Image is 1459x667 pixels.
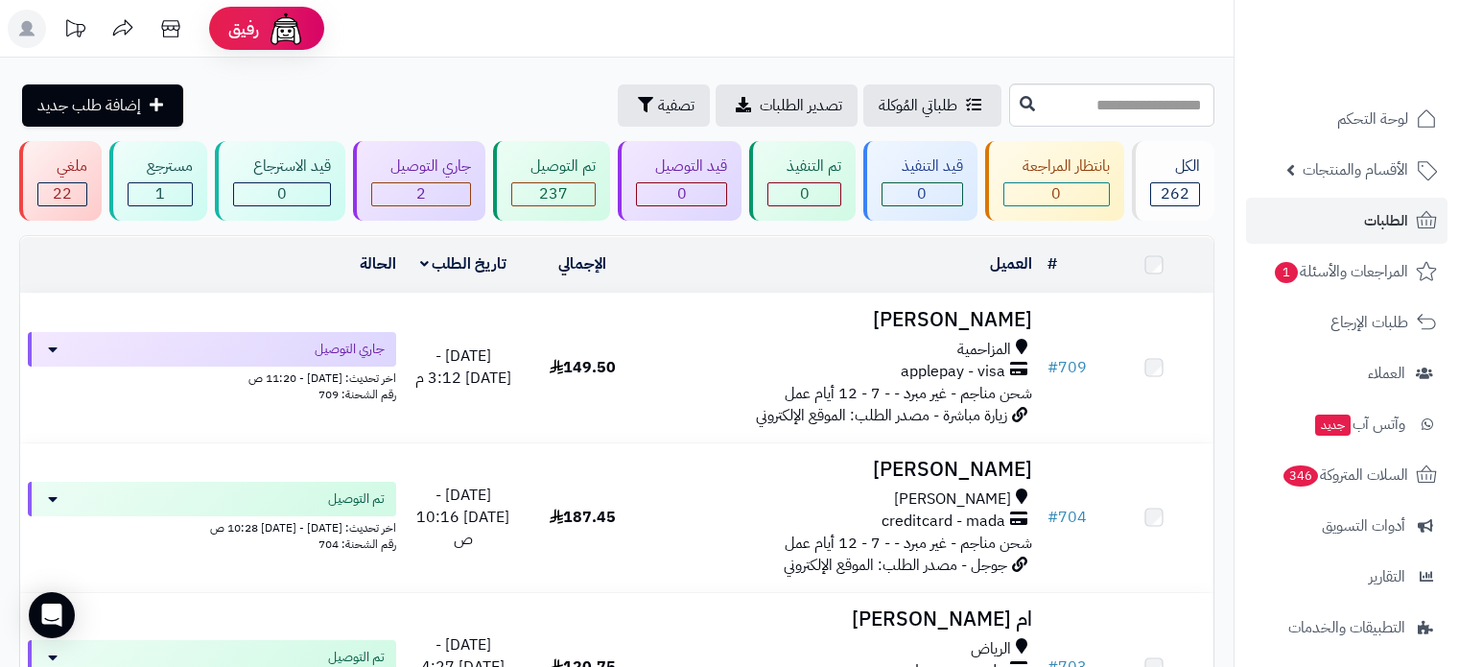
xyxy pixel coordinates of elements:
[349,141,489,221] a: جاري التوصيل 2
[512,183,595,205] div: 237
[228,17,259,40] span: رفيق
[318,386,396,403] span: رقم الشحنة: 709
[420,252,507,275] a: تاريخ الطلب
[1246,96,1447,142] a: لوحة التحكم
[1337,106,1408,132] span: لوحة التحكم
[128,155,193,178] div: مسترجع
[1246,605,1447,651] a: التطبيقات والخدمات
[785,532,1032,555] span: شحن مناجم - غير مبرد - - 7 - 12 أيام عمل
[129,183,192,205] div: 1
[756,404,1007,427] span: زيارة مباشرة - مصدر الطلب: الموقع الإلكتروني
[800,182,810,205] span: 0
[360,252,396,275] a: الحالة
[767,155,841,178] div: تم التنفيذ
[550,356,616,379] span: 149.50
[318,536,396,553] span: رقم الشحنة: 704
[53,182,72,205] span: 22
[879,94,957,117] span: طلباتي المُوكلة
[957,339,1011,361] span: المزاحمية
[716,84,858,127] a: تصدير الطلبات
[38,183,86,205] div: 22
[1282,462,1408,488] span: السلات المتروكة
[315,340,385,359] span: جاري التوصيل
[1246,401,1447,447] a: وآتس آبجديد
[511,155,596,178] div: تم التوصيل
[658,94,694,117] span: تصفية
[22,84,183,127] a: إضافة طلب جديد
[489,141,614,221] a: تم التوصيل 237
[1047,506,1058,529] span: #
[677,182,687,205] span: 0
[1246,503,1447,549] a: أدوات التسويق
[636,155,727,178] div: قيد التوصيل
[1128,141,1218,221] a: الكل262
[1364,207,1408,234] span: الطلبات
[277,182,287,205] span: 0
[745,141,859,221] a: تم التنفيذ 0
[863,84,1001,127] a: طلباتي المُوكلة
[1313,411,1405,438] span: وآتس آب
[1047,356,1058,379] span: #
[37,155,87,178] div: ملغي
[859,141,980,221] a: قيد التنفيذ 0
[51,10,99,53] a: تحديثات المنصة
[618,84,710,127] button: تصفية
[760,94,842,117] span: تصدير الطلبات
[784,554,1007,577] span: جوجل - مصدر الطلب: الموقع الإلكتروني
[1047,506,1087,529] a: #704
[1322,512,1405,539] span: أدوات التسويق
[29,592,75,638] div: Open Intercom Messenger
[28,516,396,536] div: اخر تحديث: [DATE] - [DATE] 10:28 ص
[1051,182,1061,205] span: 0
[901,361,1005,383] span: applepay - visa
[785,382,1032,405] span: شحن مناجم - غير مبرد - - 7 - 12 أيام عمل
[1246,198,1447,244] a: الطلبات
[371,155,471,178] div: جاري التوصيل
[155,182,165,205] span: 1
[372,183,470,205] div: 2
[981,141,1128,221] a: بانتظار المراجعة 0
[415,345,511,390] span: [DATE] - [DATE] 3:12 م
[550,506,616,529] span: 187.45
[649,459,1031,481] h3: [PERSON_NAME]
[1150,155,1200,178] div: الكل
[917,182,927,205] span: 0
[234,183,329,205] div: 0
[882,183,961,205] div: 0
[1288,614,1405,641] span: التطبيقات والخدمات
[1283,465,1318,487] span: 346
[990,252,1032,275] a: العميل
[1369,563,1405,590] span: التقارير
[28,367,396,387] div: اخر تحديث: [DATE] - 11:20 ص
[1275,262,1298,283] span: 1
[233,155,330,178] div: قيد الاسترجاع
[539,182,568,205] span: 237
[1246,452,1447,498] a: السلات المتروكة346
[971,638,1011,660] span: الرياض
[1246,554,1447,600] a: التقارير
[882,511,1005,533] span: creditcard - mada
[1004,183,1109,205] div: 0
[768,183,840,205] div: 0
[649,608,1031,631] h3: ام [PERSON_NAME]
[1303,156,1408,183] span: الأقسام والمنتجات
[416,484,509,551] span: [DATE] - [DATE] 10:16 ص
[1315,415,1351,436] span: جديد
[649,309,1031,331] h3: [PERSON_NAME]
[1273,258,1408,285] span: المراجعات والأسئلة
[1047,356,1087,379] a: #709
[1246,299,1447,345] a: طلبات الإرجاع
[614,141,745,221] a: قيد التوصيل 0
[894,488,1011,511] span: [PERSON_NAME]
[37,94,141,117] span: إضافة طلب جديد
[15,141,106,221] a: ملغي 22
[1003,155,1110,178] div: بانتظار المراجعة
[1246,249,1447,295] a: المراجعات والأسئلة1
[637,183,726,205] div: 0
[1368,360,1405,387] span: العملاء
[416,182,426,205] span: 2
[106,141,211,221] a: مسترجع 1
[211,141,348,221] a: قيد الاسترجاع 0
[1161,182,1189,205] span: 262
[328,489,385,509] span: تم التوصيل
